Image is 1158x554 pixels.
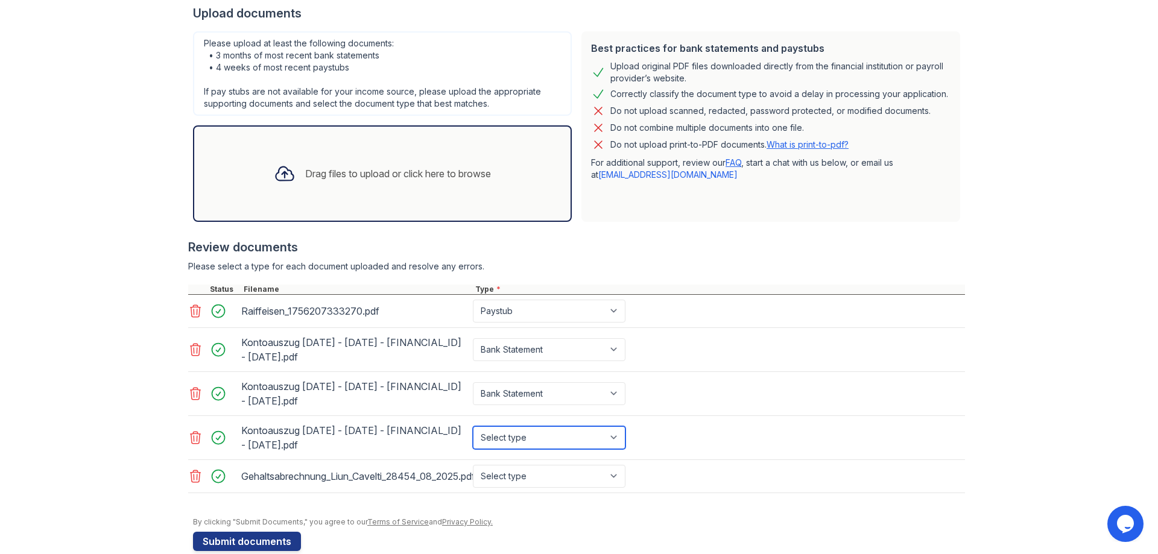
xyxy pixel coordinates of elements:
[610,87,948,101] div: Correctly classify the document type to avoid a delay in processing your application.
[1107,506,1146,542] iframe: chat widget
[241,333,468,367] div: Kontoauszug [DATE] - [DATE] - [FINANCIAL_ID] - [DATE].pdf
[193,517,965,527] div: By clicking "Submit Documents," you agree to our and
[591,157,951,181] p: For additional support, review our , start a chat with us below, or email us at
[610,139,849,151] p: Do not upload print-to-PDF documents.
[241,467,468,486] div: Gehaltsabrechnung_Liun_Cavelti_28454_08_2025.pdf
[241,421,468,455] div: Kontoauszug [DATE] - [DATE] - [FINANCIAL_ID] - [DATE].pdf
[610,60,951,84] div: Upload original PDF files downloaded directly from the financial institution or payroll provider’...
[241,377,468,411] div: Kontoauszug [DATE] - [DATE] - [FINANCIAL_ID] - [DATE].pdf
[188,239,965,256] div: Review documents
[473,285,965,294] div: Type
[241,301,468,321] div: Raiffeisen_1756207333270.pdf
[442,517,493,526] a: Privacy Policy.
[193,532,301,551] button: Submit documents
[591,41,951,55] div: Best practices for bank statements and paystubs
[367,517,429,526] a: Terms of Service
[207,285,241,294] div: Status
[610,121,804,135] div: Do not combine multiple documents into one file.
[305,166,491,181] div: Drag files to upload or click here to browse
[726,157,741,168] a: FAQ
[241,285,473,294] div: Filename
[193,5,965,22] div: Upload documents
[188,260,965,272] div: Please select a type for each document uploaded and resolve any errors.
[610,104,931,118] div: Do not upload scanned, redacted, password protected, or modified documents.
[767,139,849,150] a: What is print-to-pdf?
[598,169,738,180] a: [EMAIL_ADDRESS][DOMAIN_NAME]
[193,31,572,116] div: Please upload at least the following documents: • 3 months of most recent bank statements • 4 wee...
